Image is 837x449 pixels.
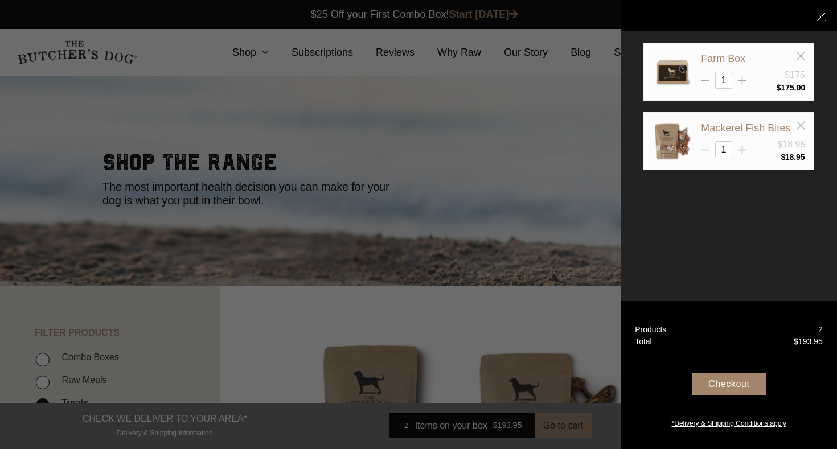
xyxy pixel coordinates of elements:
[653,52,692,92] img: Farm Box
[701,122,790,134] a: Mackerel Fish Bites
[653,121,692,161] img: Mackerel Fish Bites
[777,138,805,151] div: $18.95
[794,337,823,346] bdi: 193.95
[781,153,805,162] bdi: 18.95
[785,68,805,82] div: $175
[776,83,805,92] bdi: 175.00
[818,324,823,336] div: 2
[635,324,666,336] div: Products
[781,153,785,162] span: $
[794,337,798,346] span: $
[621,415,837,429] a: *Delivery & Shipping Conditions apply
[776,83,781,92] span: $
[635,336,652,348] div: Total
[621,301,837,449] a: Products 2 Total $193.95 Checkout
[692,373,766,395] div: Checkout
[701,53,745,64] a: Farm Box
